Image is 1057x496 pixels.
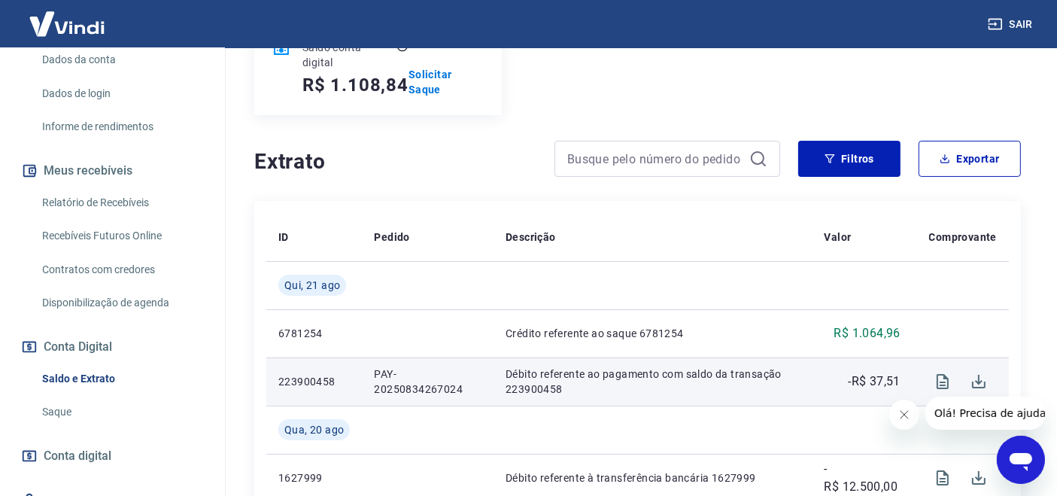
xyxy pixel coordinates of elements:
[374,367,481,397] p: PAY-20250834267024
[506,470,800,485] p: Débito referente à transferência bancária 1627999
[925,364,961,400] span: Visualizar
[36,78,207,109] a: Dados de login
[36,44,207,75] a: Dados da conta
[798,141,901,177] button: Filtros
[824,230,851,245] p: Valor
[302,40,393,70] p: Saldo conta digital
[18,330,207,364] button: Conta Digital
[36,254,207,285] a: Contratos com credores
[44,446,111,467] span: Conta digital
[506,326,800,341] p: Crédito referente ao saque 6781254
[278,470,350,485] p: 1627999
[961,364,997,400] span: Download
[36,288,207,318] a: Disponibilização de agenda
[506,230,556,245] p: Descrição
[925,397,1045,430] iframe: Mensagem da empresa
[997,436,1045,484] iframe: Botão para abrir a janela de mensagens
[18,440,207,473] a: Conta digital
[567,148,743,170] input: Busque pelo número do pedido
[278,326,350,341] p: 6781254
[284,422,344,437] span: Qua, 20 ago
[506,367,800,397] p: Débito referente ao pagamento com saldo da transação 223900458
[36,397,207,428] a: Saque
[9,11,126,23] span: Olá! Precisa de ajuda?
[889,400,919,430] iframe: Fechar mensagem
[961,460,997,496] span: Download
[254,147,536,177] h4: Extrato
[374,230,409,245] p: Pedido
[36,111,207,142] a: Informe de rendimentos
[824,460,901,496] p: -R$ 12.500,00
[848,373,901,391] p: -R$ 37,51
[36,364,207,394] a: Saldo e Extrato
[36,221,207,251] a: Recebíveis Futuros Online
[302,73,409,97] h5: R$ 1.108,84
[36,187,207,218] a: Relatório de Recebíveis
[278,374,350,389] p: 223900458
[278,230,289,245] p: ID
[18,1,116,47] img: Vindi
[284,278,340,293] span: Qui, 21 ago
[919,141,1021,177] button: Exportar
[18,154,207,187] button: Meus recebíveis
[929,230,997,245] p: Comprovante
[409,67,484,97] a: Solicitar Saque
[834,324,901,342] p: R$ 1.064,96
[925,460,961,496] span: Visualizar
[985,11,1039,38] button: Sair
